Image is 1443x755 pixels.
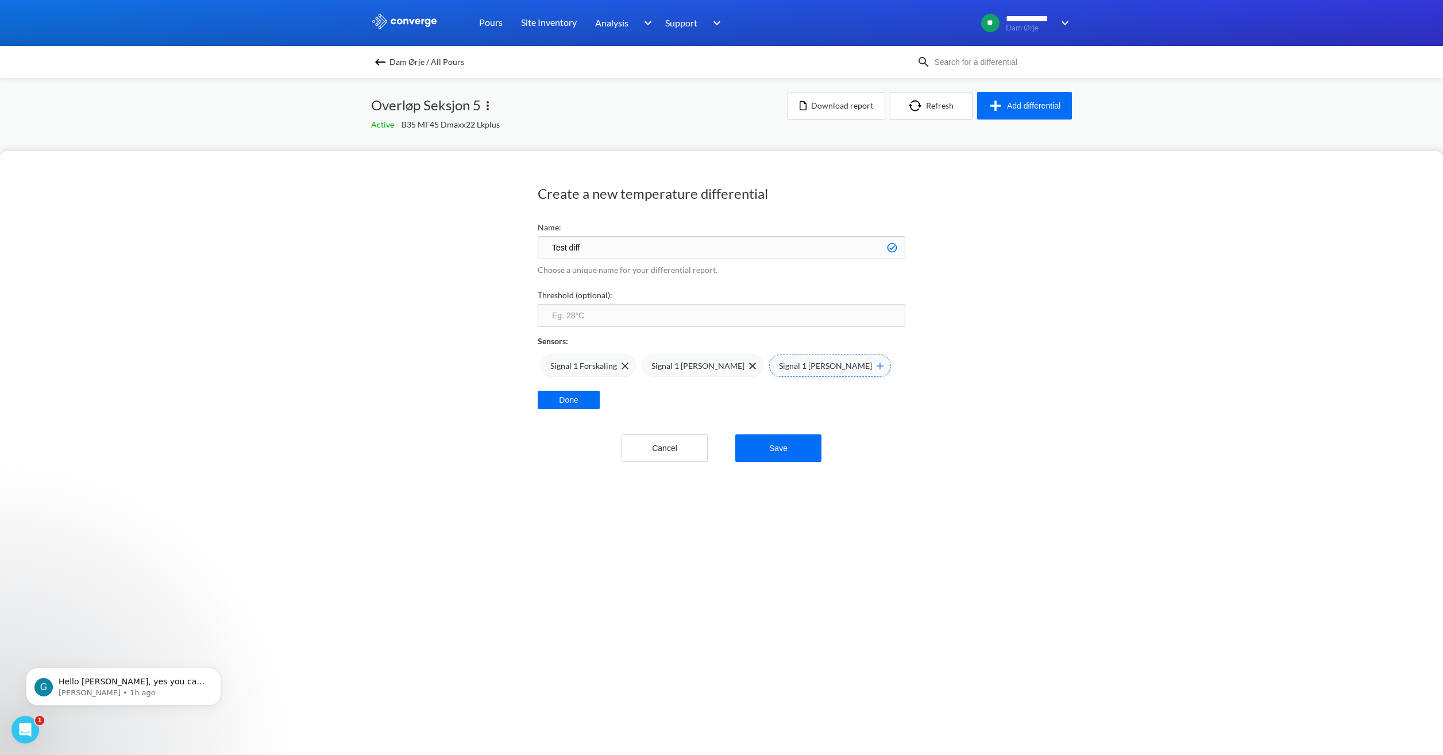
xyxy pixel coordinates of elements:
iframe: Intercom notifications message [9,644,238,724]
span: Signal 1 [PERSON_NAME] [779,360,872,372]
h1: Create a new temperature differential [538,184,905,203]
iframe: Intercom live chat [11,716,39,744]
span: Support [665,16,697,30]
img: icon-search.svg [917,55,931,69]
input: Search for a differential [931,56,1070,68]
button: Save [735,434,821,462]
button: Done [538,391,600,409]
img: close-icon.svg [749,363,756,369]
button: Cancel [622,434,708,462]
span: 1 [35,716,44,725]
input: Eg. TempDiff Deep Pour Basement C1sX [538,236,905,259]
img: logo_ewhite.svg [371,14,438,29]
label: Threshold (optional): [538,289,905,302]
img: downArrow.svg [1054,16,1072,30]
input: Eg. 28°C [538,304,905,327]
img: hover-plus-icon.svg [877,363,883,369]
span: Analysis [595,16,628,30]
img: downArrow.svg [636,16,655,30]
span: Signal 1 [PERSON_NAME] [651,360,744,372]
img: backspace.svg [373,55,387,69]
img: downArrow.svg [705,16,724,30]
span: Signal 1 Forskaling [550,360,617,372]
p: Sensors: [538,335,568,348]
img: close-icon.svg [622,363,628,369]
p: Choose a unique name for your differential report. [538,264,905,276]
span: Dam Ørje [1006,24,1054,32]
span: Dam Ørje / All Pours [389,54,464,70]
label: Name: [538,221,905,234]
